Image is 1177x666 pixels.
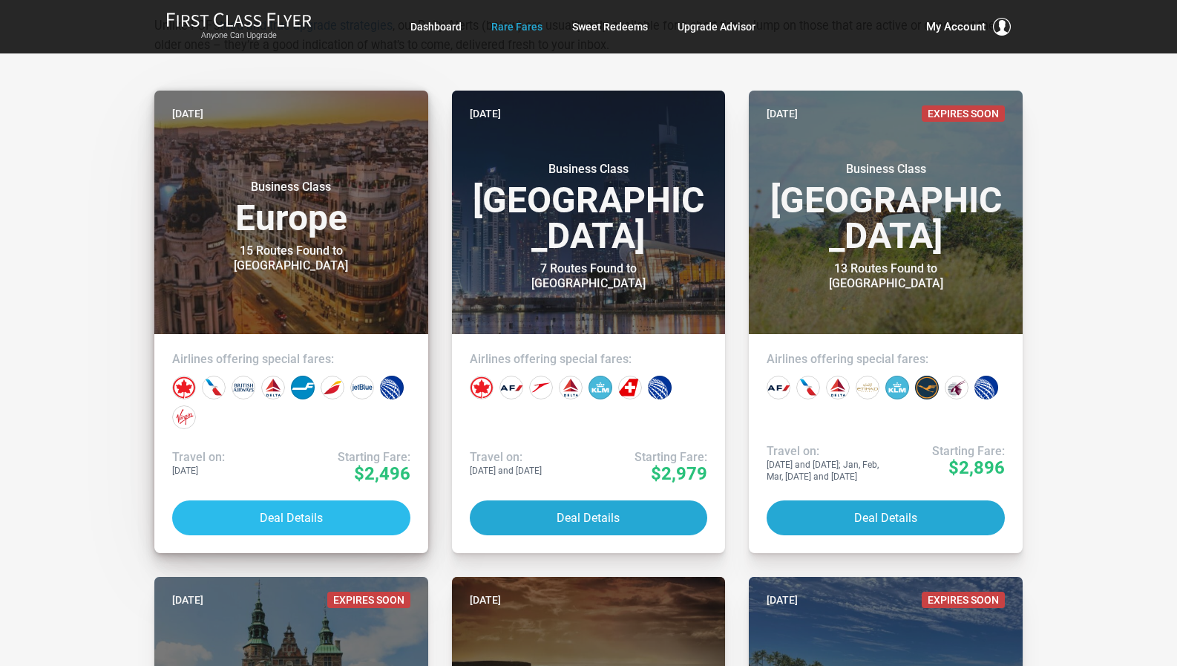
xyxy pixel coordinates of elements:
[166,30,312,41] small: Anyone Can Upgrade
[922,592,1005,608] span: Expires Soon
[499,376,523,399] div: Air France
[202,376,226,399] div: American Airlines
[588,376,612,399] div: KLM
[648,376,672,399] div: United
[198,244,384,273] div: 15 Routes Found to [GEOGRAPHIC_DATA]
[767,592,798,608] time: [DATE]
[172,500,410,535] button: Deal Details
[749,91,1023,553] a: [DATE]Expires SoonBusiness Class[GEOGRAPHIC_DATA]13 Routes Found to [GEOGRAPHIC_DATA]Airlines off...
[327,592,410,608] span: Expires Soon
[291,376,315,399] div: Finnair
[232,376,255,399] div: British Airways
[572,13,648,40] a: Sweet Redeems
[470,376,494,399] div: Air Canada
[496,162,681,177] small: Business Class
[974,376,998,399] div: United
[470,352,708,367] h4: Airlines offering special fares:
[922,105,1005,122] span: Expires Soon
[915,376,939,399] div: Lufthansa
[793,162,979,177] small: Business Class
[856,376,879,399] div: Etihad
[380,376,404,399] div: United
[410,13,462,40] a: Dashboard
[350,376,374,399] div: JetBlue
[172,352,410,367] h4: Airlines offering special fares:
[172,105,203,122] time: [DATE]
[529,376,553,399] div: Austrian Airlines‎
[172,592,203,608] time: [DATE]
[470,592,501,608] time: [DATE]
[496,261,681,291] div: 7 Routes Found to [GEOGRAPHIC_DATA]
[321,376,344,399] div: Iberia
[154,91,428,553] a: [DATE]Business ClassEurope15 Routes Found to [GEOGRAPHIC_DATA]Airlines offering special fares:Tra...
[767,352,1005,367] h4: Airlines offering special fares:
[826,376,850,399] div: Delta Airlines
[261,376,285,399] div: Delta Airlines
[926,18,1011,36] button: My Account
[885,376,909,399] div: KLM
[166,12,312,42] a: First Class FlyerAnyone Can Upgrade
[491,13,542,40] a: Rare Fares
[793,261,979,291] div: 13 Routes Found to [GEOGRAPHIC_DATA]
[172,405,196,429] div: Virgin Atlantic
[767,105,798,122] time: [DATE]
[470,162,708,254] h3: [GEOGRAPHIC_DATA]
[198,180,384,195] small: Business Class
[470,105,501,122] time: [DATE]
[559,376,583,399] div: Delta Airlines
[926,18,986,36] span: My Account
[945,376,968,399] div: Qatar
[618,376,642,399] div: Swiss
[470,500,708,535] button: Deal Details
[172,376,196,399] div: Air Canada
[767,162,1005,254] h3: [GEOGRAPHIC_DATA]
[678,13,755,40] a: Upgrade Advisor
[166,12,312,27] img: First Class Flyer
[452,91,726,553] a: [DATE]Business Class[GEOGRAPHIC_DATA]7 Routes Found to [GEOGRAPHIC_DATA]Airlines offering special...
[767,376,790,399] div: Air France
[172,180,410,236] h3: Europe
[796,376,820,399] div: American Airlines
[767,500,1005,535] button: Deal Details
